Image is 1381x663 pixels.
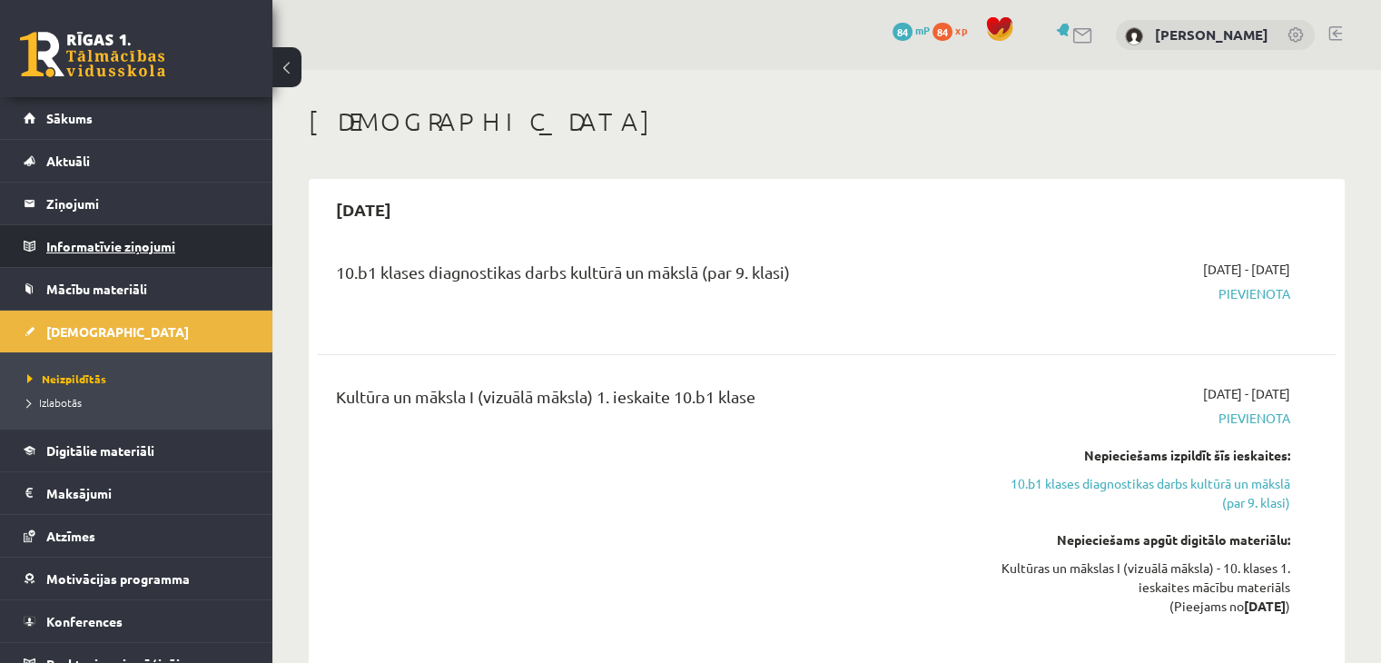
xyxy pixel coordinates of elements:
[1203,260,1290,279] span: [DATE] - [DATE]
[24,140,250,182] a: Aktuāli
[24,558,250,599] a: Motivācijas programma
[309,106,1345,137] h1: [DEMOGRAPHIC_DATA]
[46,570,190,587] span: Motivācijas programma
[27,395,82,410] span: Izlabotās
[991,559,1290,616] div: Kultūras un mākslas I (vizuālā māksla) - 10. klases 1. ieskaites mācību materiāls (Pieejams no )
[991,284,1290,303] span: Pievienota
[46,442,154,459] span: Digitālie materiāli
[932,23,952,41] span: 84
[1203,384,1290,403] span: [DATE] - [DATE]
[46,225,250,267] legend: Informatīvie ziņojumi
[24,515,250,557] a: Atzīmes
[893,23,912,41] span: 84
[1125,27,1143,45] img: Raivo Jurciks
[955,23,967,37] span: xp
[46,183,250,224] legend: Ziņojumi
[318,188,409,231] h2: [DATE]
[46,613,123,629] span: Konferences
[46,323,189,340] span: [DEMOGRAPHIC_DATA]
[24,268,250,310] a: Mācību materiāli
[991,530,1290,549] div: Nepieciešams apgūt digitālo materiālu:
[24,225,250,267] a: Informatīvie ziņojumi
[1155,25,1268,44] a: [PERSON_NAME]
[27,371,106,386] span: Neizpildītās
[991,409,1290,428] span: Pievienota
[915,23,930,37] span: mP
[46,281,147,297] span: Mācību materiāli
[20,32,165,77] a: Rīgas 1. Tālmācības vidusskola
[24,430,250,471] a: Digitālie materiāli
[46,472,250,514] legend: Maksājumi
[24,97,250,139] a: Sākums
[932,23,976,37] a: 84 xp
[336,260,963,293] div: 10.b1 klases diagnostikas darbs kultūrā un mākslā (par 9. klasi)
[24,472,250,514] a: Maksājumi
[336,384,963,418] div: Kultūra un māksla I (vizuālā māksla) 1. ieskaite 10.b1 klase
[27,394,254,411] a: Izlabotās
[24,311,250,352] a: [DEMOGRAPHIC_DATA]
[46,153,90,169] span: Aktuāli
[893,23,930,37] a: 84 mP
[991,446,1290,465] div: Nepieciešams izpildīt šīs ieskaites:
[24,600,250,642] a: Konferences
[24,183,250,224] a: Ziņojumi
[46,528,95,544] span: Atzīmes
[1244,598,1286,614] strong: [DATE]
[991,474,1290,512] a: 10.b1 klases diagnostikas darbs kultūrā un mākslā (par 9. klasi)
[27,371,254,387] a: Neizpildītās
[46,110,93,126] span: Sākums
